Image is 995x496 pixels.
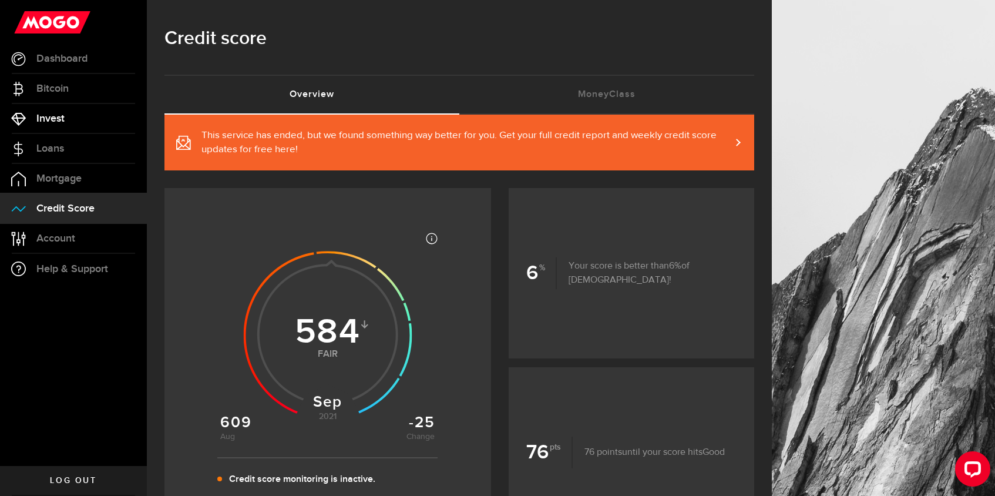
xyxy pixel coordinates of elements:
a: This service has ended, but we found something way better for you. Get your full credit report an... [164,115,754,170]
span: Loans [36,143,64,154]
span: Invest [36,113,65,124]
span: This service has ended, but we found something way better for you. Get your full credit report an... [201,129,731,157]
a: Overview [164,76,459,113]
b: 6 [526,257,557,289]
p: until your score hits [573,445,725,460]
h1: Credit score [164,24,754,54]
a: MoneyClass [459,76,754,113]
span: 6 [669,262,681,271]
span: Good [702,448,725,457]
span: Account [36,233,75,244]
span: Log out [50,477,96,485]
ul: Tabs Navigation [164,75,754,115]
b: 76 [526,437,573,468]
span: Help & Support [36,264,108,274]
p: Your score is better than of [DEMOGRAPHIC_DATA]! [557,259,737,287]
span: Bitcoin [36,83,69,94]
p: Credit score monitoring is inactive. [229,472,375,487]
iframe: LiveChat chat widget [946,447,995,496]
span: Dashboard [36,53,88,64]
span: Mortgage [36,173,82,184]
span: Credit Score [36,203,95,214]
span: 76 points [584,448,622,457]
